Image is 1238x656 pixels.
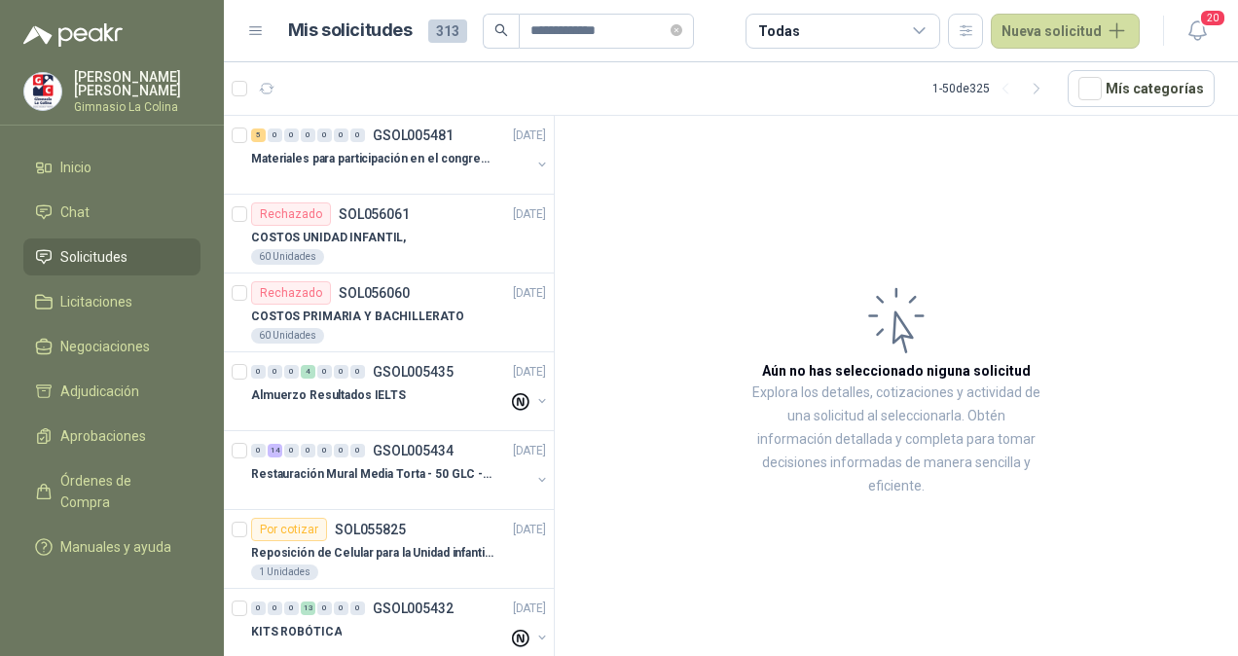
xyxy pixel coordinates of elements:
a: 0 14 0 0 0 0 0 GSOL005434[DATE] Restauración Mural Media Torta - 50 GLC - URGENTE [251,439,550,501]
p: Restauración Mural Media Torta - 50 GLC - URGENTE [251,465,493,484]
span: Adjudicación [60,381,139,402]
div: 0 [251,601,266,615]
p: [DATE] [513,284,546,303]
a: Adjudicación [23,373,200,410]
a: Aprobaciones [23,418,200,455]
p: [DATE] [513,127,546,145]
div: 0 [350,444,365,457]
div: 0 [317,601,332,615]
p: SOL056061 [339,207,410,221]
div: 14 [268,444,282,457]
a: Negociaciones [23,328,200,365]
span: 20 [1199,9,1226,27]
div: 0 [317,128,332,142]
span: Inicio [60,157,91,178]
div: 0 [268,365,282,379]
div: 0 [334,444,348,457]
div: 0 [301,444,315,457]
p: [PERSON_NAME] [PERSON_NAME] [74,70,200,97]
div: 1 Unidades [251,565,318,580]
p: Almuerzo Resultados IELTS [251,386,406,405]
a: RechazadoSOL056061[DATE] COSTOS UNIDAD INFANTIL,60 Unidades [224,195,554,273]
p: GSOL005434 [373,444,454,457]
p: KITS ROBÓTICA [251,623,342,641]
p: GSOL005435 [373,365,454,379]
h3: Aún no has seleccionado niguna solicitud [762,360,1031,382]
span: 313 [428,19,467,43]
a: RechazadoSOL056060[DATE] COSTOS PRIMARIA Y BACHILLERATO60 Unidades [224,273,554,352]
div: 0 [334,128,348,142]
span: close-circle [671,21,682,40]
div: Rechazado [251,281,331,305]
span: Aprobaciones [60,425,146,447]
div: 60 Unidades [251,249,324,265]
a: Órdenes de Compra [23,462,200,521]
div: 0 [268,601,282,615]
div: 0 [301,128,315,142]
a: Solicitudes [23,238,200,275]
div: 5 [251,128,266,142]
p: SOL056060 [339,286,410,300]
a: Chat [23,194,200,231]
span: Licitaciones [60,291,132,312]
div: 0 [350,365,365,379]
div: 60 Unidades [251,328,324,344]
button: Mís categorías [1068,70,1215,107]
button: 20 [1180,14,1215,49]
p: [DATE] [513,600,546,618]
p: [DATE] [513,442,546,460]
a: 5 0 0 0 0 0 0 GSOL005481[DATE] Materiales para participación en el congreso, UI [251,124,550,186]
div: 0 [350,601,365,615]
div: Rechazado [251,202,331,226]
a: Manuales y ayuda [23,528,200,565]
span: Manuales y ayuda [60,536,171,558]
div: 0 [284,601,299,615]
p: COSTOS UNIDAD INFANTIL, [251,229,406,247]
p: GSOL005481 [373,128,454,142]
div: 1 - 50 de 325 [932,73,1052,104]
p: Materiales para participación en el congreso, UI [251,150,493,168]
p: [DATE] [513,363,546,382]
div: Por cotizar [251,518,327,541]
span: Órdenes de Compra [60,470,182,513]
div: 0 [334,365,348,379]
p: Reposición de Celular para la Unidad infantil (con forro, y vidrio protector) [251,544,493,563]
div: 0 [251,365,266,379]
p: Gimnasio La Colina [74,101,200,113]
div: Todas [758,20,799,42]
div: 0 [284,365,299,379]
p: SOL055825 [335,523,406,536]
a: Licitaciones [23,283,200,320]
div: 0 [284,444,299,457]
span: search [494,23,508,37]
button: Nueva solicitud [991,14,1140,49]
a: Por cotizarSOL055825[DATE] Reposición de Celular para la Unidad infantil (con forro, y vidrio pro... [224,510,554,589]
div: 0 [268,128,282,142]
div: 4 [301,365,315,379]
span: close-circle [671,24,682,36]
p: COSTOS PRIMARIA Y BACHILLERATO [251,308,463,326]
div: 0 [251,444,266,457]
p: Explora los detalles, cotizaciones y actividad de una solicitud al seleccionarla. Obtén informaci... [749,382,1043,498]
span: Negociaciones [60,336,150,357]
img: Company Logo [24,73,61,110]
span: Solicitudes [60,246,127,268]
div: 0 [317,365,332,379]
p: [DATE] [513,205,546,224]
div: 0 [284,128,299,142]
span: Chat [60,201,90,223]
div: 0 [350,128,365,142]
a: Inicio [23,149,200,186]
a: 0 0 0 4 0 0 0 GSOL005435[DATE] Almuerzo Resultados IELTS [251,360,550,422]
h1: Mis solicitudes [288,17,413,45]
p: GSOL005432 [373,601,454,615]
div: 0 [334,601,348,615]
p: [DATE] [513,521,546,539]
div: 13 [301,601,315,615]
img: Logo peakr [23,23,123,47]
div: 0 [317,444,332,457]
